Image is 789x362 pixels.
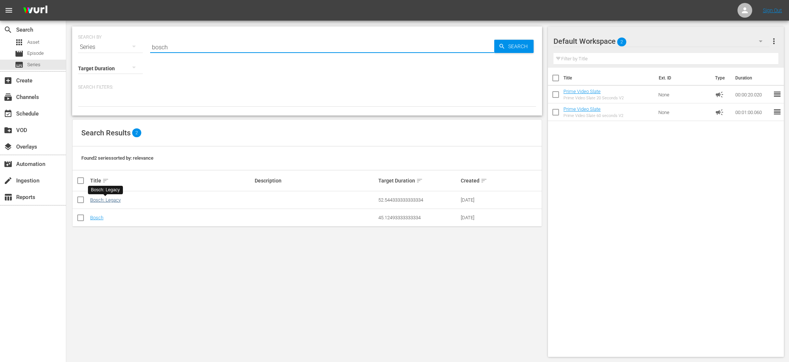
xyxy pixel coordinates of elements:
span: Series [15,60,24,69]
th: Ext. ID [654,68,711,88]
div: [DATE] [461,215,500,220]
td: 00:00:20.020 [732,86,773,103]
button: Search [494,40,534,53]
span: Create [4,76,13,85]
div: 45.12493333333334 [378,215,459,220]
span: 2 [132,128,141,137]
p: Search Filters: [78,84,536,90]
span: Ingestion [4,176,13,185]
div: 52.544333333333334 [378,197,459,203]
a: Sign Out [763,7,782,13]
a: Bosch: Legacy [90,197,121,203]
button: more_vert [769,32,778,50]
div: Default Workspace [553,31,769,52]
img: ans4CAIJ8jUAAAAAAAAAAAAAAAAAAAAAAAAgQb4GAAAAAAAAAAAAAAAAAAAAAAAAJMjXAAAAAAAAAAAAAAAAAAAAAAAAgAT5G... [18,2,53,19]
div: Series [78,37,143,57]
span: Series [27,61,40,68]
span: Ad [715,108,724,117]
div: [DATE] [461,197,500,203]
th: Title [563,68,654,88]
a: Prime Video Slate [563,106,601,112]
div: Bosch: Legacy [91,187,120,193]
span: Search [505,40,534,53]
div: Target Duration [378,176,459,185]
span: Search [4,25,13,34]
span: Found 2 series sorted by: relevance [81,155,153,161]
div: Title [90,176,252,185]
a: Bosch [90,215,103,220]
span: VOD [4,126,13,135]
div: Created [461,176,500,185]
td: None [655,103,712,121]
span: sort [416,177,423,184]
td: 00:01:00.060 [732,103,773,121]
span: 2 [617,34,626,50]
span: Episode [15,49,24,58]
span: Asset [27,39,39,46]
span: Overlays [4,142,13,151]
span: Channels [4,93,13,102]
a: Prime Video Slate [563,89,601,94]
span: more_vert [769,37,778,46]
span: sort [102,177,109,184]
div: Prime Video Slate 20 Seconds V2 [563,96,624,100]
span: Ad [715,90,724,99]
span: sort [481,177,487,184]
th: Duration [731,68,775,88]
span: reorder [773,90,782,99]
span: Reports [4,193,13,202]
div: Description [255,178,376,184]
span: Search Results [81,128,131,137]
span: Schedule [4,109,13,118]
th: Type [711,68,731,88]
span: Episode [27,50,44,57]
span: Asset [15,38,24,47]
span: menu [4,6,13,15]
td: None [655,86,712,103]
span: reorder [773,107,782,116]
span: Automation [4,160,13,168]
div: Prime Video Slate 60 seconds V2 [563,113,623,118]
